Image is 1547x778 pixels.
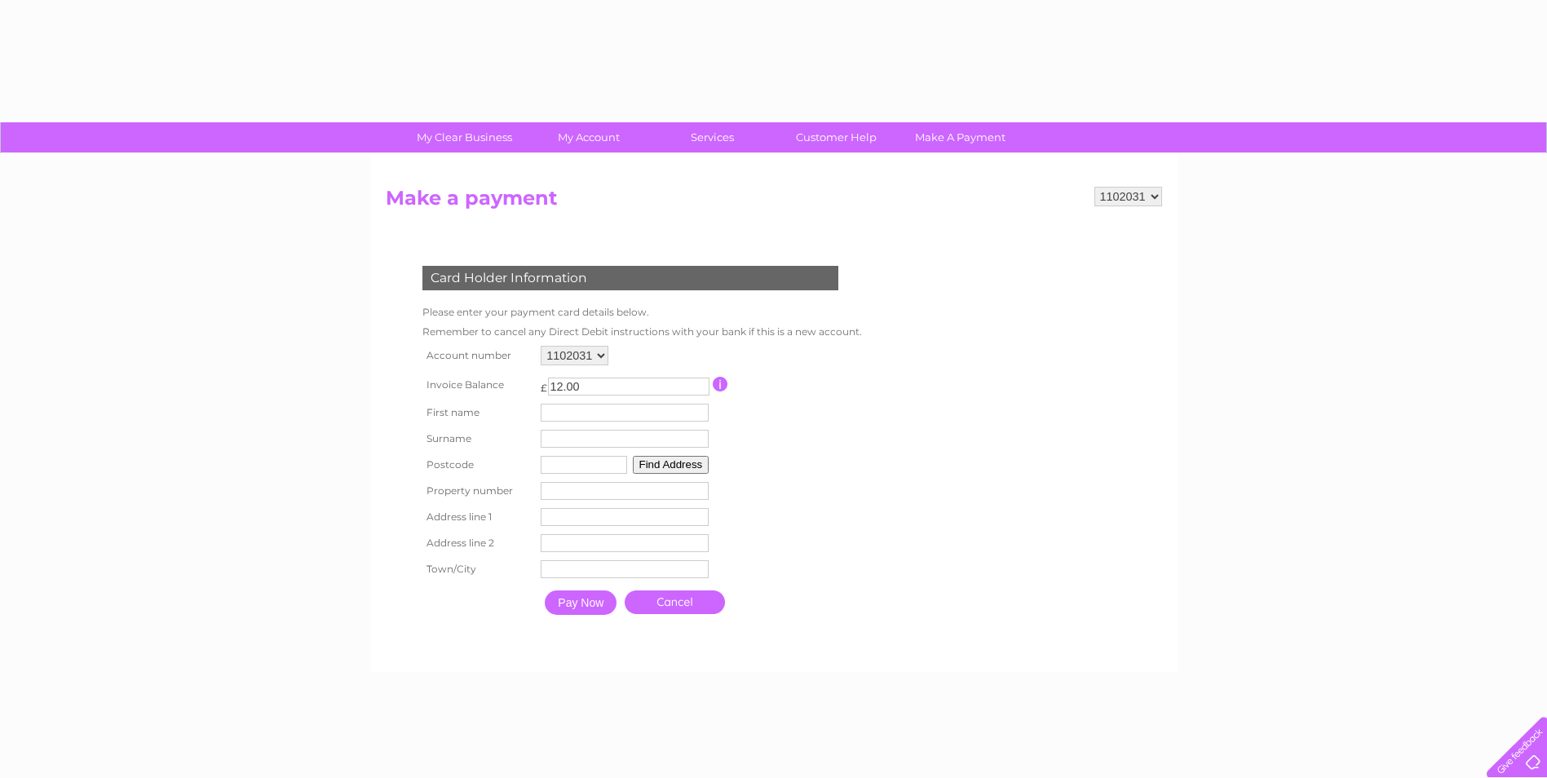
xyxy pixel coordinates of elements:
div: Card Holder Information [422,266,838,290]
th: Surname [418,426,537,452]
th: Account number [418,342,537,369]
th: Address line 2 [418,530,537,556]
th: Property number [418,478,537,504]
th: Town/City [418,556,537,582]
h2: Make a payment [386,187,1162,218]
th: Address line 1 [418,504,537,530]
button: Find Address [633,456,709,474]
th: Invoice Balance [418,369,537,400]
a: Services [645,122,780,153]
td: £ [541,374,547,394]
td: Please enter your payment card details below. [418,303,866,322]
th: First name [418,400,537,426]
input: Information [713,377,728,391]
a: My Account [521,122,656,153]
a: My Clear Business [397,122,532,153]
th: Postcode [418,452,537,478]
td: Remember to cancel any Direct Debit instructions with your bank if this is a new account. [418,322,866,342]
a: Make A Payment [893,122,1028,153]
a: Cancel [625,590,725,614]
a: Customer Help [769,122,904,153]
input: Pay Now [545,590,617,615]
